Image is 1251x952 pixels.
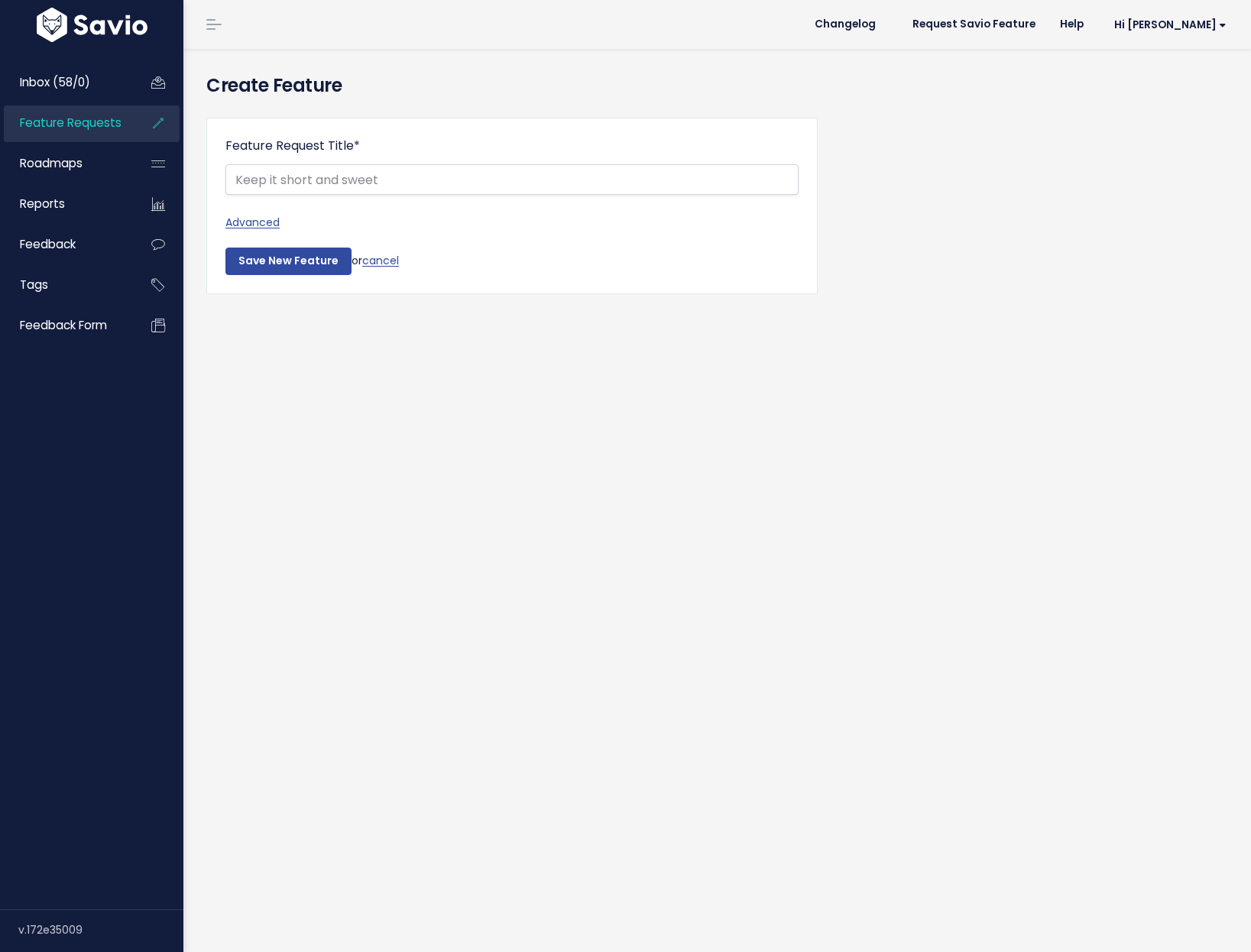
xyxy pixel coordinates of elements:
[4,227,127,262] a: Feedback
[4,105,127,141] a: Feature Requests
[206,72,1228,99] h4: Create Feature
[4,267,127,303] a: Tags
[18,910,183,950] div: v.172e35009
[1114,19,1227,31] span: Hi [PERSON_NAME]
[225,164,799,195] input: Keep it short and sweet
[815,19,876,30] span: Changelog
[33,8,151,42] img: logo-white.9d6f32f41409.svg
[1096,13,1239,37] a: Hi [PERSON_NAME]
[4,65,127,100] a: Inbox (58/0)
[225,248,352,275] input: Save New Feature
[20,196,65,212] span: Reports
[225,248,799,275] div: or
[900,13,1048,36] a: Request Savio Feature
[225,137,360,155] label: Feature Request Title
[362,253,399,268] a: cancel
[1048,13,1096,36] a: Help
[20,155,83,171] span: Roadmaps
[20,277,48,293] span: Tags
[4,146,127,181] a: Roadmaps
[20,236,76,252] span: Feedback
[20,74,90,90] span: Inbox (58/0)
[225,213,799,232] a: Advanced
[20,115,122,131] span: Feature Requests
[4,186,127,222] a: Reports
[4,308,127,343] a: Feedback form
[20,317,107,333] span: Feedback form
